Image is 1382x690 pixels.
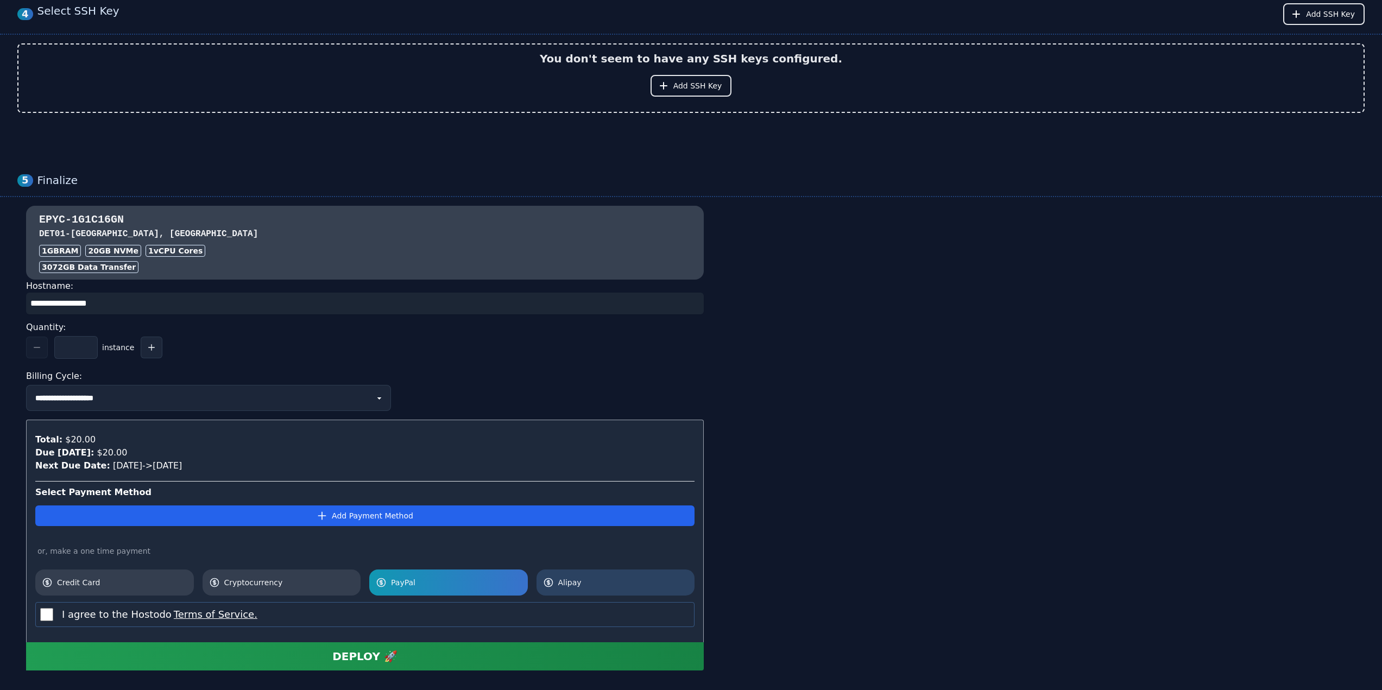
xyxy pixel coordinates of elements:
[558,577,689,588] span: Alipay
[94,446,127,459] div: $20.00
[26,319,704,336] div: Quantity:
[1306,9,1355,20] span: Add SSH Key
[224,577,355,588] span: Cryptocurrency
[39,227,691,240] h3: DET01 - [GEOGRAPHIC_DATA], [GEOGRAPHIC_DATA]
[85,245,141,257] div: 20 GB NVMe
[673,80,722,91] span: Add SSH Key
[17,174,33,187] div: 5
[26,280,704,314] div: Hostname:
[26,642,704,670] button: DEPLOY 🚀
[39,212,691,227] h3: EPYC-1G1C16GN
[146,245,205,257] div: 1 vCPU Cores
[332,649,397,664] div: DEPLOY 🚀
[35,505,695,526] button: Add Payment Method
[35,486,695,499] div: Select Payment Method
[651,75,732,97] button: Add SSH Key
[39,261,138,273] div: 3072 GB Data Transfer
[35,459,695,472] div: [DATE] -> [DATE]
[1283,3,1365,25] button: Add SSH Key
[62,607,257,622] label: I agree to the Hostodo
[37,174,1365,187] div: Finalize
[37,3,119,25] div: Select SSH Key
[35,546,695,556] div: or, make a one time payment
[62,433,96,446] div: $20.00
[39,245,81,257] div: 1GB RAM
[391,577,521,588] span: PayPal
[57,577,187,588] span: Credit Card
[172,609,257,620] a: Terms of Service.
[540,51,842,66] h2: You don't seem to have any SSH keys configured.
[35,433,62,446] div: Total:
[17,8,33,21] div: 4
[35,446,94,459] div: Due [DATE]:
[102,342,134,353] span: instance
[26,368,704,385] div: Billing Cycle:
[172,607,257,622] button: I agree to the Hostodo
[35,459,110,472] div: Next Due Date:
